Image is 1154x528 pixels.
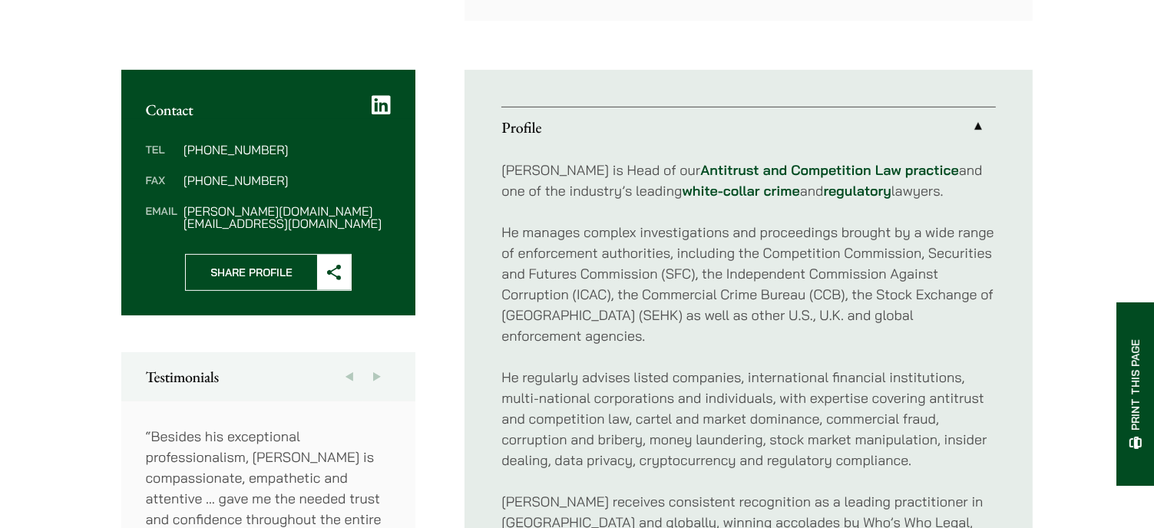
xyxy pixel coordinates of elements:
[700,161,958,179] a: Antitrust and Competition Law practice
[146,101,392,119] h2: Contact
[501,160,996,201] p: [PERSON_NAME] is Head of our and one of the industry’s leading and lawyers.
[824,182,891,200] a: regulatory
[146,368,392,386] h2: Testimonials
[146,174,177,205] dt: Fax
[501,107,996,147] a: Profile
[184,144,391,156] dd: [PHONE_NUMBER]
[501,222,996,346] p: He manages complex investigations and proceedings brought by a wide range of enforcement authorit...
[184,205,391,229] dd: [PERSON_NAME][DOMAIN_NAME][EMAIL_ADDRESS][DOMAIN_NAME]
[185,254,352,291] button: Share Profile
[501,367,996,470] p: He regularly advises listed companies, international financial institutions, multi-national corpo...
[683,182,800,200] a: white-collar crime
[146,205,177,229] dt: Email
[146,144,177,174] dt: Tel
[184,174,391,186] dd: [PHONE_NUMBER]
[186,255,317,290] span: Share Profile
